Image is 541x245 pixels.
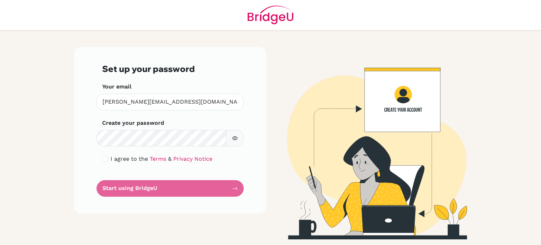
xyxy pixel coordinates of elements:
[102,82,131,91] label: Your email
[150,155,166,162] a: Terms
[111,155,148,162] span: I agree to the
[173,155,212,162] a: Privacy Notice
[168,155,172,162] span: &
[102,64,238,74] h3: Set up your password
[97,94,244,110] input: Insert your email*
[102,119,164,127] label: Create your password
